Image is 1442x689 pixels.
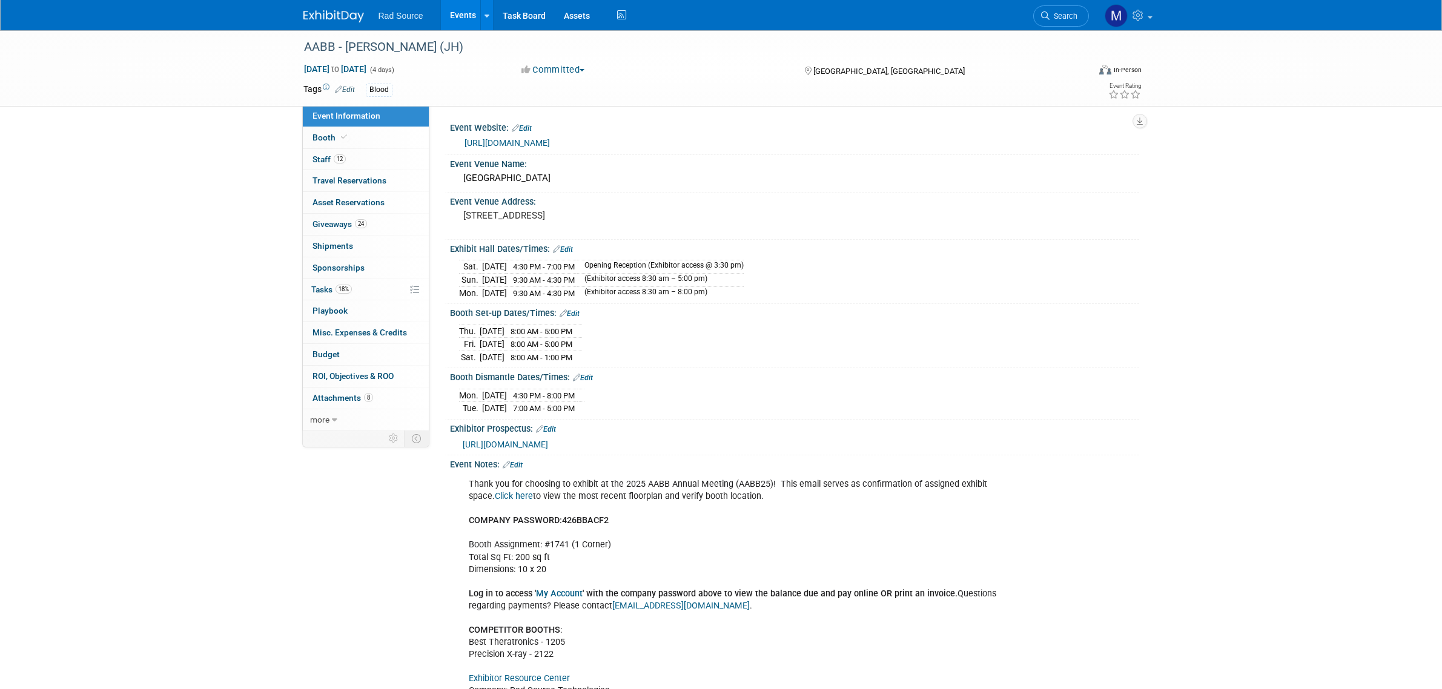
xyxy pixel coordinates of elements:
b: COMPETITOR [469,625,523,635]
a: Budget [303,344,429,365]
a: Edit [335,85,355,94]
td: Mon. [459,389,482,402]
a: Click here [495,491,533,501]
a: My Account [536,588,583,599]
span: [DATE] [DATE] [303,64,367,74]
a: Edit [573,374,593,382]
a: [URL][DOMAIN_NAME] [465,138,550,148]
a: Playbook [303,300,429,321]
a: Edit [553,245,573,254]
span: 8 [364,393,373,402]
span: 7:00 AM - 5:00 PM [513,404,575,413]
span: Tasks [311,285,352,294]
span: Shipments [313,241,353,251]
span: ROI, Objectives & ROO [313,371,394,381]
span: Travel Reservations [313,176,386,185]
div: Event Venue Address: [450,193,1139,208]
td: Personalize Event Tab Strip [383,430,405,446]
img: ExhibitDay [303,10,364,22]
td: Thu. [459,325,480,338]
span: Budget [313,349,340,359]
a: Travel Reservations [303,170,429,191]
td: Sun. [459,274,482,287]
span: 4:30 PM - 8:00 PM [513,391,575,400]
span: (4 days) [369,66,394,74]
a: [URL][DOMAIN_NAME] [463,440,548,449]
span: more [310,415,329,424]
span: Giveaways [313,219,367,229]
td: [DATE] [482,260,507,274]
span: 24 [355,219,367,228]
b: 426BBACF2 [562,515,609,526]
span: Asset Reservations [313,197,385,207]
td: [DATE] [482,274,507,287]
div: Event Notes: [450,455,1139,471]
b: COMPANY PASSWORD: [469,515,562,526]
td: Sat. [459,260,482,274]
a: Edit [503,461,523,469]
td: Tue. [459,402,482,415]
td: [DATE] [480,338,504,351]
td: [DATE] [480,325,504,338]
td: [DATE] [482,402,507,415]
span: Playbook [313,306,348,315]
a: Asset Reservations [303,192,429,213]
td: [DATE] [480,351,504,363]
a: ROI, Objectives & ROO [303,366,429,387]
span: 8:00 AM - 5:00 PM [511,327,572,336]
td: [DATE] [482,389,507,402]
img: Format-Inperson.png [1099,65,1111,74]
td: (Exhibitor access 8:30 am – 5:00 pm) [577,274,744,287]
td: Tags [303,83,355,97]
td: Mon. [459,286,482,299]
b: BOOTHS [526,625,560,635]
a: more [303,409,429,430]
td: [DATE] [482,286,507,299]
span: 18% [336,285,352,294]
td: Sat. [459,351,480,363]
a: Shipments [303,236,429,257]
td: Opening Reception (Exhibitor access @ 3:30 pm) [577,260,744,274]
td: (Exhibitor access 8:30 am – 8:00 pm) [577,286,744,299]
span: Attachments [313,393,373,403]
span: Search [1050,12,1077,21]
a: Edit [560,309,580,318]
span: 9:30 AM - 4:30 PM [513,289,575,298]
span: 9:30 AM - 4:30 PM [513,275,575,285]
a: Exhibitor Resource Center [469,673,570,684]
span: Misc. Expenses & Credits [313,328,407,337]
div: AABB - [PERSON_NAME] (JH) [300,36,1071,58]
a: Booth [303,127,429,148]
span: [GEOGRAPHIC_DATA], [GEOGRAPHIC_DATA] [813,67,965,76]
div: Booth Dismantle Dates/Times: [450,368,1139,384]
span: Booth [313,133,349,142]
button: Committed [517,64,589,76]
a: Giveaways24 [303,214,429,235]
span: Staff [313,154,346,164]
a: Event Information [303,105,429,127]
pre: [STREET_ADDRESS] [463,210,724,221]
div: Event Rating [1108,83,1141,89]
div: Event Website: [450,119,1139,134]
span: 4:30 PM - 7:00 PM [513,262,575,271]
div: [GEOGRAPHIC_DATA] [459,169,1130,188]
img: Melissa Conboy [1105,4,1128,27]
a: Edit [512,124,532,133]
div: Event Format [1017,63,1142,81]
a: Misc. Expenses & Credits [303,322,429,343]
span: 8:00 AM - 1:00 PM [511,353,572,362]
a: Tasks18% [303,279,429,300]
i: Booth reservation complete [341,134,347,140]
span: 12 [334,154,346,163]
div: Exhibitor Prospectus: [450,420,1139,435]
b: Log in to access ' ' with the company password above to view the balance due and pay online OR pr... [469,588,957,599]
span: Sponsorships [313,263,365,272]
span: Rad Source [379,11,423,21]
div: In-Person [1113,65,1142,74]
a: Sponsorships [303,257,429,279]
a: Edit [536,425,556,434]
span: Event Information [313,111,380,120]
a: Staff12 [303,149,429,170]
span: to [329,64,341,74]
